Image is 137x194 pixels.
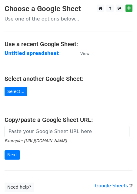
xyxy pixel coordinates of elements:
small: Example: [URL][DOMAIN_NAME] [5,138,67,143]
h4: Use a recent Google Sheet: [5,40,132,48]
input: Paste your Google Sheet URL here [5,126,129,137]
a: Untitled spreadsheet [5,51,59,56]
a: Select... [5,87,27,96]
input: Next [5,150,20,160]
a: Google Sheets [95,183,132,189]
h4: Copy/paste a Google Sheet URL: [5,116,132,123]
p: Use one of the options below... [5,16,132,22]
a: Need help? [5,183,34,192]
small: View [80,51,89,56]
a: View [74,51,89,56]
h4: Select another Google Sheet: [5,75,132,82]
h3: Choose a Google Sheet [5,5,132,13]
